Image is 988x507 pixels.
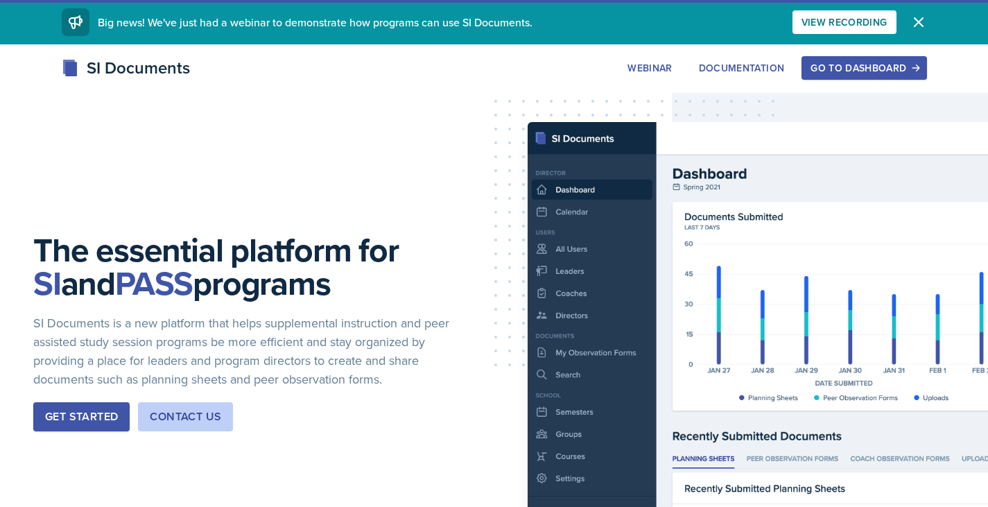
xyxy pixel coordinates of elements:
[690,56,794,80] button: Documentation
[45,409,118,425] div: Get Started
[801,17,887,28] div: View Recording
[792,10,896,34] button: View Recording
[150,409,221,425] div: Contact Us
[811,62,917,74] div: Go to Dashboard
[138,402,233,431] button: Contact Us
[33,402,130,431] button: Get Started
[699,62,785,74] div: Documentation
[801,56,926,80] button: Go to Dashboard
[618,56,681,80] button: Webinar
[98,15,532,30] span: Big news! We've just had a webinar to demonstrate how programs can use SI Documents.
[62,55,190,80] div: SI Documents
[627,62,672,74] div: Webinar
